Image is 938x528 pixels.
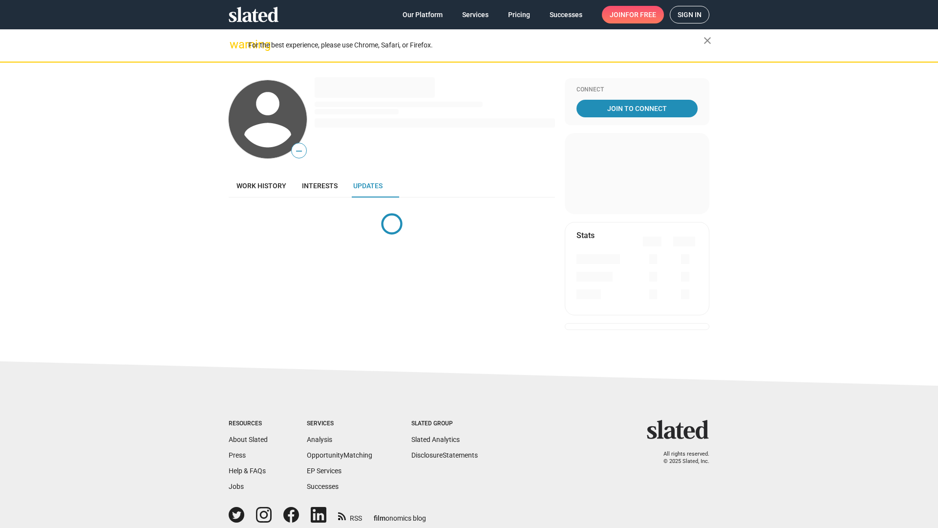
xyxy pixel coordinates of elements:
span: — [292,145,306,157]
a: Joinfor free [602,6,664,23]
span: Interests [302,182,338,190]
span: Updates [353,182,383,190]
a: Jobs [229,483,244,490]
span: Join To Connect [578,100,696,117]
a: Help & FAQs [229,467,266,475]
a: Services [454,6,496,23]
span: Successes [550,6,582,23]
a: Sign in [670,6,709,23]
mat-card-title: Stats [576,230,595,241]
div: Slated Group [411,420,478,428]
span: Work history [236,182,286,190]
a: Join To Connect [576,100,698,117]
span: Pricing [508,6,530,23]
a: Work history [229,174,294,198]
a: About Slated [229,436,268,443]
a: EP Services [307,467,341,475]
p: All rights reserved. © 2025 Slated, Inc. [653,451,709,465]
mat-icon: close [702,35,713,46]
a: Press [229,451,246,459]
a: filmonomics blog [374,506,426,523]
a: Successes [307,483,339,490]
div: Services [307,420,372,428]
a: Pricing [500,6,538,23]
a: Interests [294,174,345,198]
a: RSS [338,508,362,523]
a: DisclosureStatements [411,451,478,459]
div: For the best experience, please use Chrome, Safari, or Firefox. [248,39,703,52]
div: Resources [229,420,268,428]
span: Our Platform [403,6,443,23]
span: Sign in [678,6,702,23]
span: Join [610,6,656,23]
a: Our Platform [395,6,450,23]
mat-icon: warning [230,39,241,50]
span: for free [625,6,656,23]
a: Analysis [307,436,332,443]
a: Updates [345,174,390,198]
span: film [374,514,385,522]
div: Connect [576,86,698,94]
a: Slated Analytics [411,436,460,443]
a: OpportunityMatching [307,451,372,459]
span: Services [462,6,489,23]
a: Successes [542,6,590,23]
